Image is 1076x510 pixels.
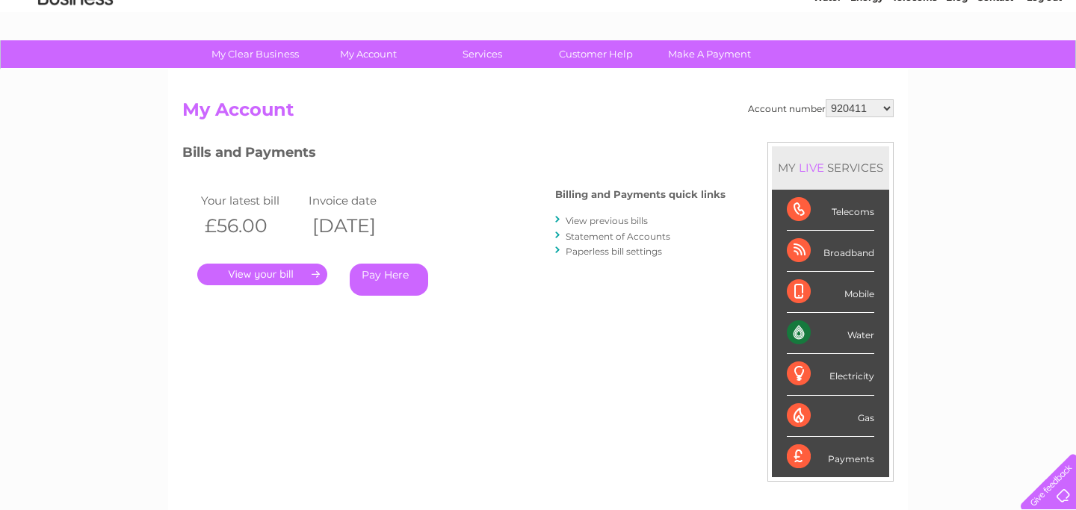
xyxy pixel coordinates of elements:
div: Water [787,313,874,354]
td: Invoice date [305,190,412,211]
a: Statement of Accounts [566,231,670,242]
h3: Bills and Payments [182,142,726,168]
a: Telecoms [892,63,937,75]
a: Contact [977,63,1013,75]
a: Blog [946,63,968,75]
div: Electricity [787,354,874,395]
a: 0333 014 3131 [794,7,897,26]
div: Account number [748,99,894,117]
a: Customer Help [534,40,658,68]
div: Broadband [787,231,874,272]
a: Log out [1027,63,1062,75]
a: Energy [850,63,883,75]
a: My Clear Business [194,40,317,68]
a: . [197,264,327,285]
a: Make A Payment [648,40,771,68]
div: LIVE [796,161,827,175]
div: Telecoms [787,190,874,231]
a: Services [421,40,544,68]
td: Your latest bill [197,190,305,211]
th: £56.00 [197,211,305,241]
img: logo.png [37,39,114,84]
div: Mobile [787,272,874,313]
div: Clear Business is a trading name of Verastar Limited (registered in [GEOGRAPHIC_DATA] No. 3667643... [186,8,892,72]
h2: My Account [182,99,894,128]
a: Pay Here [350,264,428,296]
a: Water [813,63,841,75]
div: Payments [787,437,874,477]
h4: Billing and Payments quick links [555,189,726,200]
div: MY SERVICES [772,146,889,189]
div: Gas [787,396,874,437]
a: Paperless bill settings [566,246,662,257]
th: [DATE] [305,211,412,241]
a: My Account [307,40,430,68]
a: View previous bills [566,215,648,226]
